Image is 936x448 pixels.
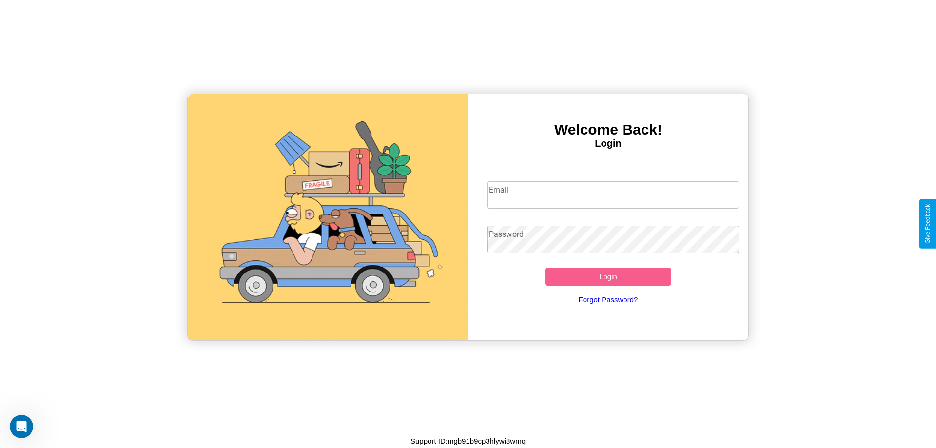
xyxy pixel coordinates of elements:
[468,138,748,149] h4: Login
[410,434,526,448] p: Support ID: mgb91b9cp3hlywi8wmq
[482,286,735,313] a: Forgot Password?
[468,121,748,138] h3: Welcome Back!
[545,268,671,286] button: Login
[924,204,931,244] div: Give Feedback
[188,94,468,340] img: gif
[10,415,33,438] iframe: Intercom live chat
